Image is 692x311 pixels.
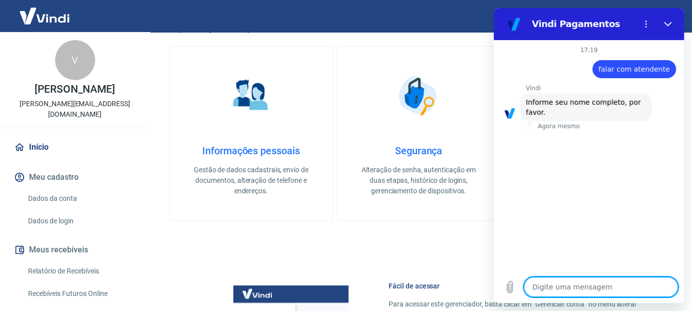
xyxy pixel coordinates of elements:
h4: Segurança [354,145,484,157]
a: Dados de login [24,211,138,231]
h4: Informações pessoais [186,145,316,157]
a: SegurançaSegurançaAlteração de senha, autenticação em duas etapas, histórico de logins, gerenciam... [337,46,501,221]
a: Recebíveis Futuros Online [24,283,138,304]
img: Segurança [394,71,444,121]
p: [PERSON_NAME][EMAIL_ADDRESS][DOMAIN_NAME] [8,99,142,120]
button: Meus recebíveis [12,239,138,261]
button: Meu cadastro [12,166,138,188]
img: Vindi [12,1,77,31]
img: Informações pessoais [226,71,276,121]
p: Gestão de dados cadastrais, envio de documentos, alteração de telefone e endereços. [186,165,316,196]
a: Início [12,136,138,158]
p: Alteração de senha, autenticação em duas etapas, histórico de logins, gerenciamento de dispositivos. [354,165,484,196]
h6: Fácil de acessar [389,281,644,291]
div: V [55,40,95,80]
iframe: Janela de mensagens [494,8,684,303]
a: Relatório de Recebíveis [24,261,138,281]
a: Dados da conta [24,188,138,209]
p: [PERSON_NAME] [35,84,115,95]
button: Sair [644,7,680,26]
a: Informações pessoaisInformações pessoaisGestão de dados cadastrais, envio de documentos, alteraçã... [169,46,333,221]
